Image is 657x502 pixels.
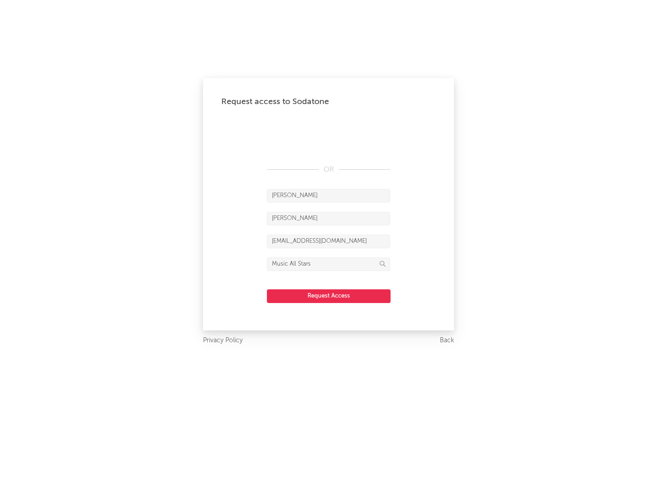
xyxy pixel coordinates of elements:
input: First Name [267,189,390,203]
input: Last Name [267,212,390,225]
div: Request access to Sodatone [221,96,436,107]
a: Back [440,335,454,346]
input: Division [267,257,390,271]
button: Request Access [267,289,391,303]
div: OR [267,164,390,175]
input: Email [267,235,390,248]
a: Privacy Policy [203,335,243,346]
